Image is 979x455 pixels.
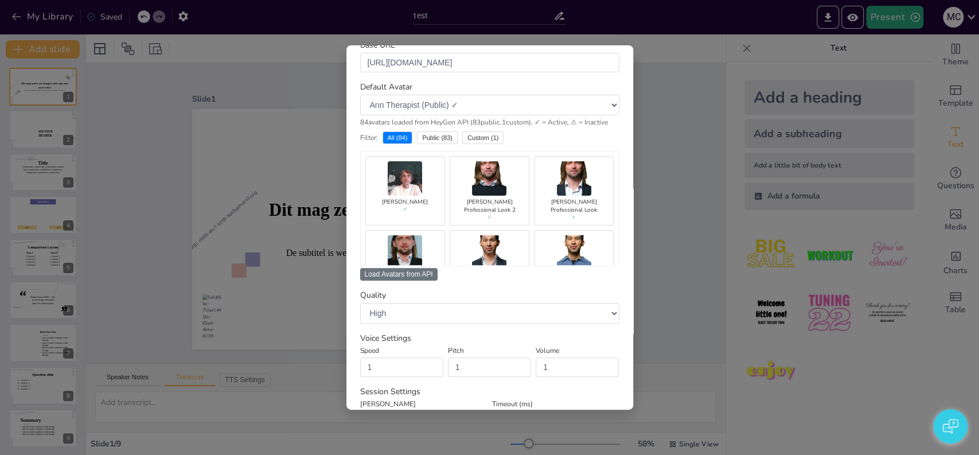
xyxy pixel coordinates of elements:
label: Quality [360,290,619,301]
label: Session Settings [360,386,619,397]
img: Thaddeus Professional Look 2 [472,161,506,196]
span: Filter: [360,133,378,142]
div: [PERSON_NAME] [382,198,428,206]
div: ✓ [572,214,576,220]
input: https://api.heygen.com [360,53,619,72]
label: Volume [536,346,619,355]
label: [PERSON_NAME] [360,399,487,409]
div: [PERSON_NAME] Professional Look [539,198,609,214]
label: Default Avatar [360,81,619,92]
button: Load Avatars from API [360,268,438,281]
button: All (84) [383,131,413,144]
img: Pedro Professional Look [557,235,591,270]
img: Pedro Professional Look 2 [472,235,506,270]
img: Mike Coumans [388,161,422,196]
div: [PERSON_NAME] Professional Look 2 [455,198,524,214]
img: Thaddeus Casual Look [388,235,422,270]
div: ✓ [487,214,492,220]
div: 84 avatars loaded from HeyGen API ( 83 public, 1 custom). ✓ = Active, ⚠ = Inactive [360,118,619,127]
label: Timeout (ms) [492,399,619,409]
label: Voice Settings [360,333,619,344]
button: Public (83) [417,131,458,144]
img: Thaddeus Professional Look [557,161,591,196]
button: Custom (1) [462,131,504,144]
div: ✓ [403,206,407,212]
label: Speed [360,346,443,355]
label: Pitch [448,346,531,355]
